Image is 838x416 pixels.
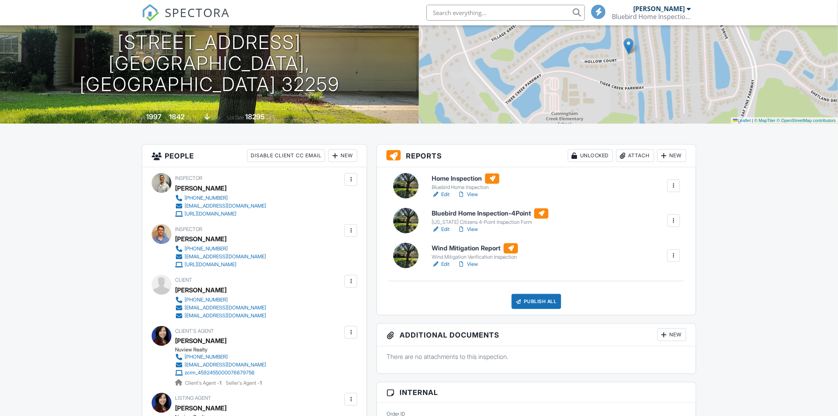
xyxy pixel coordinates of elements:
[432,174,499,184] h6: Home Inspection
[175,277,192,283] span: Client
[752,118,753,123] span: |
[175,328,214,334] span: Client's Agent
[142,11,230,27] a: SPECTORA
[165,4,230,21] span: SPECTORA
[432,208,549,219] h6: Bluebird Home Inspection-4Point
[219,380,221,386] strong: 1
[175,194,266,202] a: [PHONE_NUMBER]
[612,13,691,21] div: Bluebird Home Inspections, LLC
[175,253,266,261] a: [EMAIL_ADDRESS][DOMAIN_NAME]
[432,174,499,191] a: Home Inspection Bluebird Home Inspection
[432,260,449,268] a: Edit
[427,5,585,21] input: Search everything...
[267,114,276,120] span: sq.ft.
[457,225,478,233] a: View
[185,195,228,201] div: [PHONE_NUMBER]
[657,328,686,341] div: New
[432,243,518,261] a: Wind Mitigation Report Wind Mitigation Verification Inspection
[624,38,634,54] img: Marker
[175,175,202,181] span: Inspector
[175,233,227,245] div: [PERSON_NAME]
[175,335,227,347] a: [PERSON_NAME]
[175,296,266,304] a: [PHONE_NUMBER]
[175,245,266,253] a: [PHONE_NUMBER]
[175,347,272,353] div: Nuview Realty
[432,243,518,254] h6: Wind Mitigation Report
[142,145,367,167] h3: People
[432,254,518,260] div: Wind Mitigation Verification Inspection
[175,261,266,269] a: [URL][DOMAIN_NAME]
[175,353,266,361] a: [PHONE_NUMBER]
[147,113,162,121] div: 1997
[432,191,449,198] a: Edit
[377,145,696,167] h3: Reports
[432,184,499,191] div: Bluebird Home Inspection
[228,114,244,120] span: Lot Size
[568,149,613,162] div: Unlocked
[137,114,145,120] span: Built
[733,118,751,123] a: Leaflet
[170,113,185,121] div: 1842
[432,225,449,233] a: Edit
[777,118,836,123] a: © OpenStreetMap contributors
[457,191,478,198] a: View
[175,304,266,312] a: [EMAIL_ADDRESS][DOMAIN_NAME]
[211,114,220,120] span: slab
[186,114,197,120] span: sq. ft.
[185,354,228,360] div: [PHONE_NUMBER]
[175,182,227,194] div: [PERSON_NAME]
[377,382,696,403] h3: Internal
[175,402,227,414] a: [PERSON_NAME]
[175,361,266,369] a: [EMAIL_ADDRESS][DOMAIN_NAME]
[377,324,696,346] h3: Additional Documents
[616,149,654,162] div: Attach
[247,149,325,162] div: Disable Client CC Email
[185,211,236,217] div: [URL][DOMAIN_NAME]
[185,254,266,260] div: [EMAIL_ADDRESS][DOMAIN_NAME]
[185,313,266,319] div: [EMAIL_ADDRESS][DOMAIN_NAME]
[185,203,266,209] div: [EMAIL_ADDRESS][DOMAIN_NAME]
[432,208,549,226] a: Bluebird Home Inspection-4Point [US_STATE] Citizens 4-Point Inspection Form
[142,4,159,21] img: The Best Home Inspection Software - Spectora
[246,113,265,121] div: 18295
[185,297,228,303] div: [PHONE_NUMBER]
[657,149,686,162] div: New
[634,5,685,13] div: [PERSON_NAME]
[457,260,478,268] a: View
[175,395,211,401] span: Listing Agent
[754,118,776,123] a: © MapTiler
[175,226,202,232] span: Inspector
[13,32,406,95] h1: [STREET_ADDRESS] [GEOGRAPHIC_DATA], [GEOGRAPHIC_DATA] 32259
[185,261,236,268] div: [URL][DOMAIN_NAME]
[512,294,561,309] div: Publish All
[387,352,686,361] p: There are no attachments to this inspection.
[175,202,266,210] a: [EMAIL_ADDRESS][DOMAIN_NAME]
[175,284,227,296] div: [PERSON_NAME]
[260,380,262,386] strong: 1
[175,210,266,218] a: [URL][DOMAIN_NAME]
[432,219,549,225] div: [US_STATE] Citizens 4-Point Inspection Form
[175,369,266,377] a: zcrm_4592455000076679756
[226,380,262,386] span: Seller's Agent -
[185,380,223,386] span: Client's Agent -
[185,362,266,368] div: [EMAIL_ADDRESS][DOMAIN_NAME]
[175,312,266,320] a: [EMAIL_ADDRESS][DOMAIN_NAME]
[185,246,228,252] div: [PHONE_NUMBER]
[185,305,266,311] div: [EMAIL_ADDRESS][DOMAIN_NAME]
[185,370,255,376] div: zcrm_4592455000076679756
[328,149,357,162] div: New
